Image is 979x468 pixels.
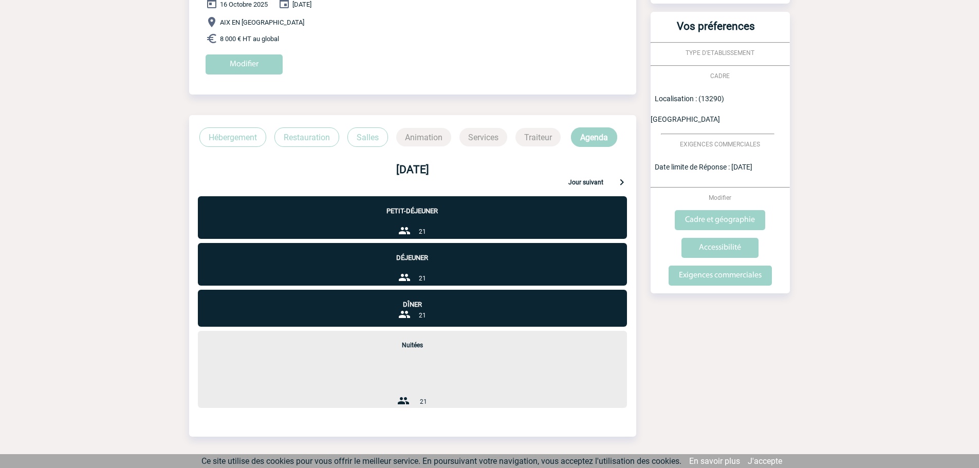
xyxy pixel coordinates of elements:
[396,163,429,176] b: [DATE]
[686,49,754,57] span: TYPE D'ETABLISSEMENT
[347,127,388,147] p: Salles
[419,312,426,319] span: 21
[571,127,617,147] p: Agenda
[397,395,410,407] img: group-24-px.png
[710,72,730,80] span: CADRE
[681,238,759,258] input: Accessibilité
[680,141,760,148] span: EXIGENCES COMMERCIALES
[201,456,681,466] span: Ce site utilise des cookies pour vous offrir le meilleur service. En poursuivant votre navigation...
[292,1,311,8] span: [DATE]
[655,20,778,42] h3: Vos préferences
[675,210,765,230] input: Cadre et géographie
[655,163,752,171] span: Date limite de Réponse : [DATE]
[198,331,627,349] p: Nuitées
[420,398,427,405] span: 21
[198,196,627,215] p: Petit-déjeuner
[419,275,426,282] span: 21
[398,224,411,237] img: group-24-px-b.png
[220,35,279,43] span: 8 000 € HT au global
[651,95,724,123] span: Localisation : (13290) [GEOGRAPHIC_DATA]
[398,308,411,321] img: group-24-px-b.png
[669,266,772,286] input: Exigences commerciales
[419,228,426,235] span: 21
[748,456,782,466] a: J'accepte
[199,127,266,147] p: Hébergement
[274,127,339,147] p: Restauration
[220,18,304,26] span: AIX EN [GEOGRAPHIC_DATA]
[396,128,451,146] p: Animation
[515,128,561,146] p: Traiteur
[459,128,507,146] p: Services
[616,176,628,188] img: keyboard-arrow-right-24-px.png
[220,1,268,8] span: 16 Octobre 2025
[198,290,627,308] p: Dîner
[568,179,603,188] p: Jour suivant
[198,243,627,261] p: Déjeuner
[398,271,411,284] img: group-24-px-b.png
[689,456,740,466] a: En savoir plus
[709,194,731,201] span: Modifier
[206,54,283,74] input: Modifier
